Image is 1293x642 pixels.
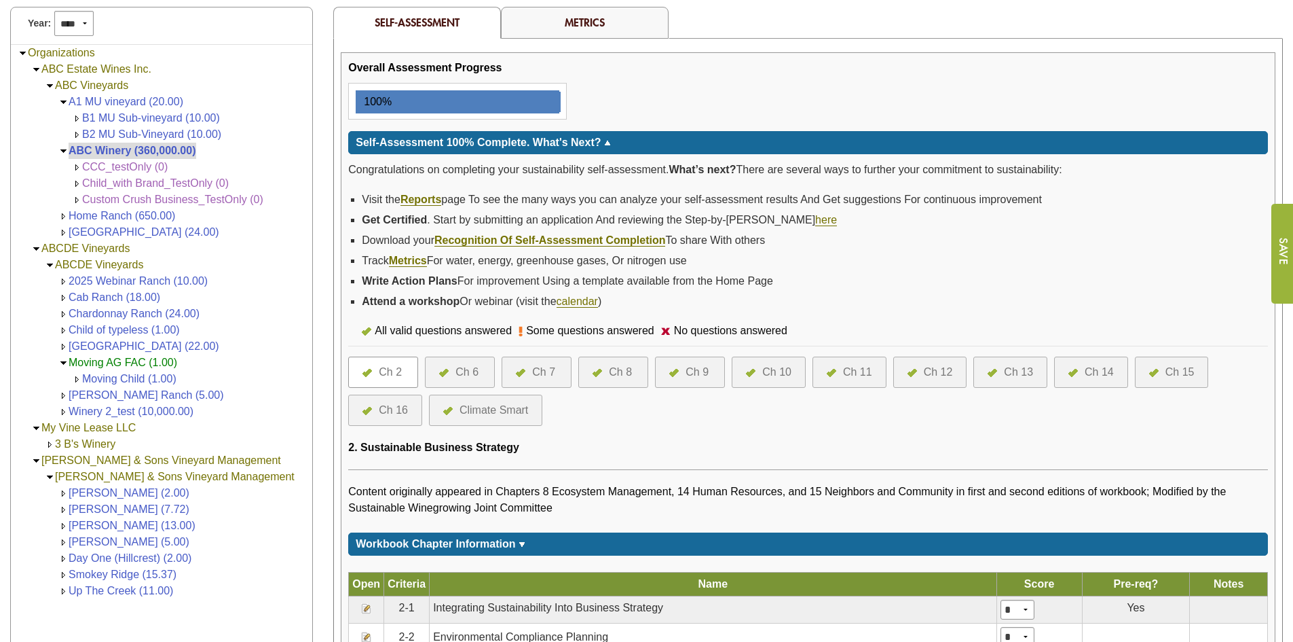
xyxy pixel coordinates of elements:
span: 2. Sustainable Business Strategy [348,442,519,453]
div: Climate Smart [460,402,528,418]
strong: Attend a workshop [362,296,460,307]
img: icon-all-questions-answered.png [827,369,836,377]
a: My Vine Lease LLC [41,422,136,433]
a: CCC_testOnly (0) [82,161,168,173]
img: icon-all-questions-answered.png [1149,369,1159,377]
li: Visit the page To see the many ways you can analyze your self-assessment results And Get suggesti... [362,190,1268,210]
div: Overall Assessment Progress [348,60,502,76]
th: Open [349,573,384,596]
img: icon-all-questions-answered.png [907,369,917,377]
li: Track For water, energy, greenhouse gases, Or nitrogen use [362,251,1268,271]
strong: Get Certified [362,214,427,226]
a: A1 MU vineyard (20.00) [69,96,183,107]
li: Or webinar (visit the ) [362,291,1268,312]
img: Collapse <span style='color: green;'>Moving AG FAC (1.00)</span> [58,358,69,368]
a: Up The Creek (11.00) [69,585,173,596]
th: Pre-req? [1082,573,1190,596]
div: No questions answered [671,323,794,339]
input: Submit [1271,204,1293,304]
img: icon-all-questions-answered.png [593,369,602,377]
span: Workbook Chapter Information [356,538,515,550]
a: Moving AG FAC (1.00) [69,357,177,368]
a: Ch 14 [1068,364,1114,380]
a: calendar [557,296,598,308]
a: Child of typeless (1.00) [69,324,180,336]
a: ABC Winery (360,000.00) [69,145,196,156]
th: Score [996,573,1082,596]
a: Ch 11 [827,364,872,380]
a: ABC Estate Wines Inc. [41,63,151,75]
span: Child_with Brand_TestOnly (0) [82,177,229,189]
img: Collapse ABCDE Vineyards [45,260,55,270]
div: Ch 6 [455,364,479,380]
a: Climate Smart [443,402,528,418]
div: Ch 12 [924,364,953,380]
a: Home Ranch (650.00) [69,210,175,221]
a: [PERSON_NAME] & Sons Vineyard Management [41,454,281,466]
a: Ch 13 [988,364,1033,380]
img: icon-all-questions-answered.png [988,369,997,377]
img: icon-all-questions-answered.png [362,407,372,415]
th: Name [430,573,996,596]
a: Metrics [389,255,427,267]
a: B1 MU Sub-vineyard (10.00) [82,112,220,124]
td: Yes [1082,596,1190,624]
div: Ch 9 [686,364,709,380]
a: 2025 Webinar Ranch (10.00) [69,275,208,287]
a: Ch 15 [1149,364,1195,380]
img: icon-all-questions-answered.png [746,369,755,377]
img: Collapse ABC Vineyards [45,81,55,91]
a: Cab Ranch (18.00) [69,291,160,303]
a: Recognition Of Self-Assessment Completion [434,234,665,247]
a: Ch 12 [907,364,953,380]
a: [PERSON_NAME] (13.00) [69,520,195,531]
img: Collapse Valdez & Sons Vineyard Management [45,472,55,482]
img: Collapse Valdez & Sons Vineyard Management [31,456,41,466]
p: Congratulations on completing your sustainability self-assessment. There are several ways to furt... [348,161,1268,179]
a: [PERSON_NAME] & Sons Vineyard Management [55,471,295,482]
img: sort_arrow_up.gif [604,141,611,145]
img: Collapse ABCDE Vineyards [31,244,41,254]
img: icon-all-questions-answered.png [362,369,372,377]
img: icon-all-questions-answered.png [516,369,525,377]
div: Ch 10 [762,364,791,380]
div: Ch 7 [532,364,555,380]
a: 3 B's Winery [55,438,115,450]
div: Click for more or less content [348,533,1268,556]
a: Smokey Ridge (15.37) [69,569,176,580]
span: Self-Assessment [375,15,460,29]
th: Criteria [384,573,430,596]
a: [PERSON_NAME] (5.00) [69,536,189,548]
a: Custom Crush Business_TestOnly (0) [82,194,263,205]
span: Content originally appeared in Chapters 8 Ecosystem Management, 14 Human Resources, and 15 Neighb... [348,486,1226,514]
img: Collapse Organizations [18,48,28,58]
div: Ch 16 [379,402,408,418]
li: For improvement Using a template available from the Home Page [362,271,1268,291]
a: Ch 9 [669,364,711,380]
a: Winery 2_test (10,000.00) [69,406,193,417]
a: [GEOGRAPHIC_DATA] (24.00) [69,226,219,238]
a: Moving Child (1.00) [82,373,176,385]
a: here [815,214,837,226]
a: Reports [400,194,441,206]
a: Ch 8 [593,364,634,380]
div: Ch 11 [843,364,872,380]
div: Ch 14 [1085,364,1114,380]
a: Ch 10 [746,364,791,380]
li: . Start by submitting an application And reviewing the Step-by-[PERSON_NAME] [362,210,1268,230]
div: All valid questions answered [371,323,519,339]
li: Download your To share With others [362,230,1268,251]
a: Ch 16 [362,402,408,418]
img: icon-some-questions-answered.png [519,326,523,337]
img: icon-all-questions-answered.png [362,327,371,336]
div: 100% [357,92,392,112]
div: Some questions answered [523,323,661,339]
a: Chardonnay Ranch (24.00) [69,308,200,319]
a: [PERSON_NAME] Ranch (5.00) [69,389,224,401]
img: icon-all-questions-answered.png [439,369,449,377]
div: Ch 2 [379,364,402,380]
a: [PERSON_NAME] (2.00) [69,487,189,499]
